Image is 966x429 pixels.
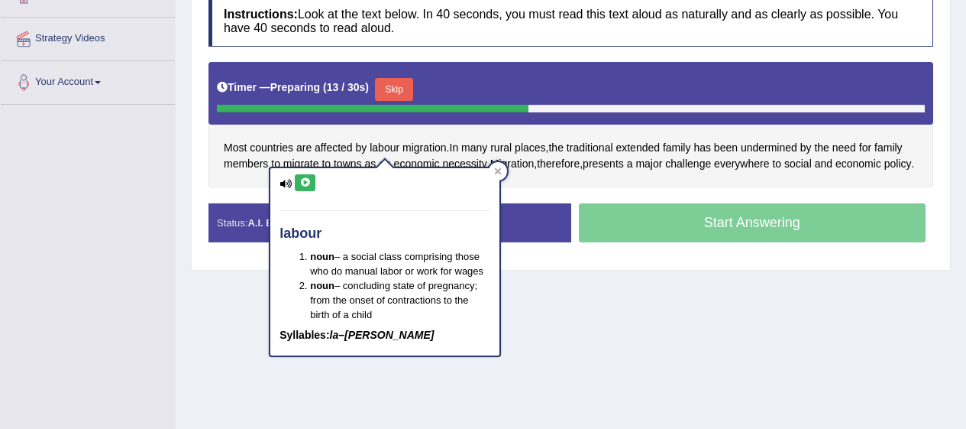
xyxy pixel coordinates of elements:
[814,140,829,156] span: Click to see word definition
[635,156,662,172] span: Click to see word definition
[859,140,871,156] span: Click to see word definition
[247,217,366,229] strong: A.I. Engine Standing by...
[224,140,247,156] span: Click to see word definition
[310,280,334,291] b: noun
[321,156,331,172] span: Click to see word definition
[583,156,624,172] span: Click to see word definition
[714,140,738,156] span: Click to see word definition
[615,140,660,156] span: Click to see word definition
[874,140,903,156] span: Click to see word definition
[741,140,797,156] span: Click to see word definition
[370,140,399,156] span: Click to see word definition
[279,226,490,242] h4: labour
[323,81,327,93] b: (
[327,81,366,93] b: 13 / 30s
[1,18,175,56] a: Strategy Videos
[250,140,293,156] span: Click to see word definition
[835,156,881,172] span: Click to see word definition
[296,140,312,156] span: Click to see word definition
[442,156,486,172] span: Click to see word definition
[356,140,367,156] span: Click to see word definition
[832,140,856,156] span: Click to see word definition
[815,156,832,172] span: Click to see word definition
[665,156,711,172] span: Click to see word definition
[800,140,812,156] span: Click to see word definition
[364,156,376,172] span: Click to see word definition
[784,156,812,172] span: Click to see word definition
[208,62,933,187] div: . , . , , .
[567,140,613,156] span: Click to see word definition
[375,78,413,101] button: Skip
[279,330,490,341] h5: Syllables:
[330,329,435,341] em: la–[PERSON_NAME]
[402,140,447,156] span: Click to see word definition
[884,156,912,172] span: Click to see word definition
[315,140,353,156] span: Click to see word definition
[627,156,633,172] span: Click to see word definition
[379,156,391,172] span: Click to see word definition
[490,156,535,172] span: Click to see word definition
[461,140,487,156] span: Click to see word definition
[310,278,490,322] li: – concluding state of pregnancy; from the onset of contractions to the birth of a child
[394,156,440,172] span: Click to see word definition
[1,61,175,99] a: Your Account
[772,156,781,172] span: Click to see word definition
[224,8,298,21] b: Instructions:
[310,251,334,262] b: noun
[548,140,563,156] span: Click to see word definition
[224,156,268,172] span: Click to see word definition
[217,82,369,93] h5: Timer —
[663,140,691,156] span: Click to see word definition
[271,156,280,172] span: Click to see word definition
[450,140,459,156] span: Click to see word definition
[693,140,711,156] span: Click to see word definition
[270,81,320,93] b: Preparing
[714,156,769,172] span: Click to see word definition
[537,156,580,172] span: Click to see word definition
[515,140,545,156] span: Click to see word definition
[490,140,512,156] span: Click to see word definition
[283,156,319,172] span: Click to see word definition
[365,81,369,93] b: )
[310,249,490,278] li: – a social class comprising those who do manual labor or work for wages
[208,203,571,242] div: Status:
[334,156,362,172] span: Click to see word definition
